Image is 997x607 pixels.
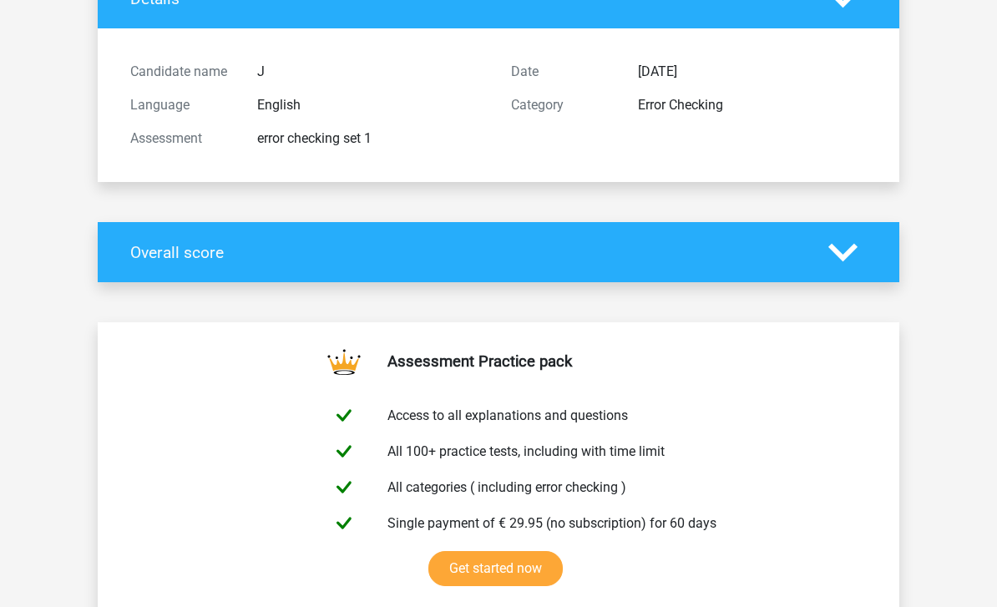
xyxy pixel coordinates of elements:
[118,129,245,149] div: Assessment
[625,62,879,82] div: [DATE]
[428,551,563,586] a: Get started now
[130,243,803,262] h4: Overall score
[245,129,498,149] div: error checking set 1
[498,95,625,115] div: Category
[498,62,625,82] div: Date
[118,62,245,82] div: Candidate name
[625,95,879,115] div: Error Checking
[245,95,498,115] div: English
[245,62,498,82] div: J
[118,95,245,115] div: Language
